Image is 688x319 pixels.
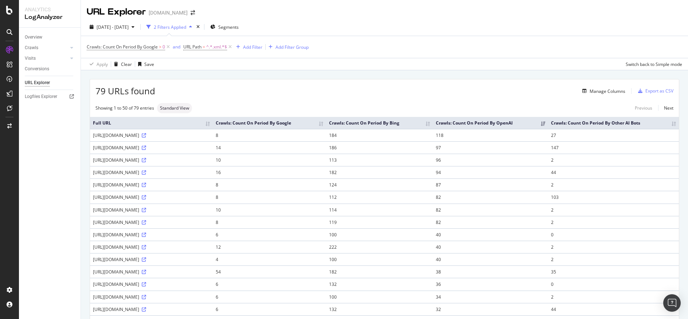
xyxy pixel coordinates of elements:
td: 112 [326,191,433,203]
td: 40 [433,253,548,265]
div: Showing 1 to 50 of 79 entries [95,105,154,111]
td: 132 [326,278,433,290]
td: 186 [326,141,433,154]
td: 6 [213,291,326,303]
div: [URL][DOMAIN_NAME] [93,256,210,263]
td: 38 [433,265,548,278]
td: 32 [433,303,548,315]
td: 124 [326,178,433,191]
span: 79 URLs found [95,85,155,97]
td: 2 [548,253,679,265]
div: Overview [25,34,42,41]
td: 6 [213,278,326,290]
span: > [159,44,161,50]
div: URL Explorer [87,6,146,18]
div: [URL][DOMAIN_NAME] [93,219,210,225]
button: Export as CSV [635,85,673,97]
th: Crawls: Count On Period By Bing: activate to sort column ascending [326,117,433,129]
td: 182 [326,166,433,178]
td: 82 [433,204,548,216]
td: 8 [213,178,326,191]
td: 113 [326,154,433,166]
td: 94 [433,166,548,178]
td: 44 [548,166,679,178]
th: Crawls: Count On Period By Google: activate to sort column ascending [213,117,326,129]
a: URL Explorer [25,79,75,87]
div: Analytics [25,6,75,13]
div: [URL][DOMAIN_NAME] [93,157,210,163]
td: 100 [326,228,433,241]
span: Crawls: Count On Period By Google [87,44,158,50]
td: 97 [433,141,548,154]
td: 8 [213,129,326,141]
button: [DATE] - [DATE] [87,21,137,33]
button: Switch back to Simple mode [623,58,682,70]
td: 40 [433,241,548,253]
div: Visits [25,55,36,62]
td: 103 [548,191,679,203]
div: [URL][DOMAIN_NAME] [93,294,210,300]
td: 182 [326,265,433,278]
td: 147 [548,141,679,154]
div: Clear [121,61,132,67]
td: 12 [213,241,326,253]
div: Logfiles Explorer [25,93,57,101]
td: 6 [213,303,326,315]
div: neutral label [157,103,192,113]
td: 2 [548,241,679,253]
td: 82 [433,191,548,203]
div: [URL][DOMAIN_NAME] [93,132,210,138]
td: 34 [433,291,548,303]
div: Add Filter Group [275,44,309,50]
div: 2 Filters Applied [154,24,186,30]
div: Add Filter [243,44,262,50]
div: [URL][DOMAIN_NAME] [93,244,210,250]
div: times [195,23,201,31]
td: 0 [548,278,679,290]
td: 2 [548,154,679,166]
td: 82 [433,216,548,228]
button: Clear [111,58,132,70]
th: Crawls: Count On Period By Other AI Bots: activate to sort column ascending [548,117,679,129]
div: Conversions [25,65,49,73]
div: [URL][DOMAIN_NAME] [93,207,210,213]
td: 100 [326,253,433,265]
td: 6 [213,228,326,241]
td: 14 [213,141,326,154]
span: Segments [218,24,239,30]
div: [URL][DOMAIN_NAME] [93,232,210,238]
th: Crawls: Count On Period By OpenAI: activate to sort column ascending [433,117,548,129]
span: [DATE] - [DATE] [97,24,129,30]
div: URL Explorer [25,79,50,87]
div: Apply [97,61,108,67]
div: and [173,44,180,50]
button: Add Filter Group [266,43,309,51]
td: 96 [433,154,548,166]
a: Overview [25,34,75,41]
td: 100 [326,291,433,303]
div: Save [144,61,154,67]
td: 119 [326,216,433,228]
td: 40 [433,228,548,241]
a: Logfiles Explorer [25,93,75,101]
button: and [173,43,180,50]
div: arrow-right-arrow-left [191,10,195,15]
td: 184 [326,129,433,141]
td: 114 [326,204,433,216]
button: Manage Columns [579,87,625,95]
a: Next [658,103,673,113]
td: 2 [548,291,679,303]
button: 2 Filters Applied [144,21,195,33]
td: 222 [326,241,433,253]
div: LogAnalyzer [25,13,75,21]
td: 8 [213,216,326,228]
td: 4 [213,253,326,265]
span: = [203,44,205,50]
th: Full URL: activate to sort column ascending [90,117,213,129]
div: [URL][DOMAIN_NAME] [93,145,210,151]
td: 2 [548,216,679,228]
td: 2 [548,178,679,191]
td: 10 [213,154,326,166]
div: Crawls [25,44,38,52]
div: [DOMAIN_NAME] [149,9,188,16]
